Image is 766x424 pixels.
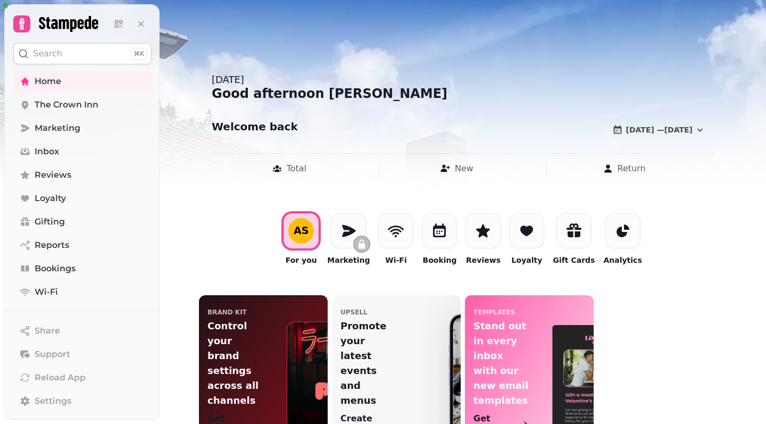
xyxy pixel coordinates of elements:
[13,258,152,279] a: Bookings
[35,215,65,228] span: Gifting
[212,72,714,87] div: [DATE]
[473,319,529,408] p: Stand out in every inbox with our new email templates
[13,188,152,209] a: Loyalty
[212,85,714,102] div: Good afternoon [PERSON_NAME]
[33,47,62,60] p: Search
[340,308,368,317] p: upsell
[13,344,152,365] button: Support
[553,255,595,265] p: Gift Cards
[207,319,263,408] p: Control your brand settings across all channels
[13,141,152,162] a: Inbox
[35,169,71,181] span: Reviews
[13,235,152,256] a: Reports
[131,48,147,60] div: ⌘K
[13,94,152,115] a: The Crown Inn
[13,320,152,342] button: Share
[13,281,152,303] a: Wi-Fi
[35,75,61,88] span: Home
[35,145,59,158] span: Inbox
[603,255,642,265] p: Analytics
[13,367,152,388] button: Reload App
[13,164,152,186] a: Reviews
[626,126,693,134] span: [DATE] — [DATE]
[35,395,71,408] span: Settings
[35,98,98,111] span: The Crown Inn
[35,192,66,205] span: Loyalty
[13,71,152,92] a: Home
[422,255,456,265] p: Booking
[294,226,309,236] div: A S
[35,262,76,275] span: Bookings
[473,308,515,317] p: templates
[35,239,69,252] span: Reports
[13,390,152,412] a: Settings
[286,255,317,265] p: For you
[512,255,543,265] p: Loyalty
[35,371,86,384] span: Reload App
[13,118,152,139] a: Marketing
[13,43,152,64] button: Search⌘K
[35,325,60,337] span: Share
[466,255,501,265] p: Reviews
[35,122,80,135] span: Marketing
[13,211,152,232] a: Gifting
[604,119,714,140] button: [DATE] —[DATE]
[327,255,370,265] p: Marketing
[212,119,416,134] h2: Welcome back
[35,286,58,298] span: Wi-Fi
[207,308,247,317] p: Brand Kit
[35,348,70,361] span: Support
[385,255,406,265] p: Wi-Fi
[340,319,396,408] p: Promote your latest events and menus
